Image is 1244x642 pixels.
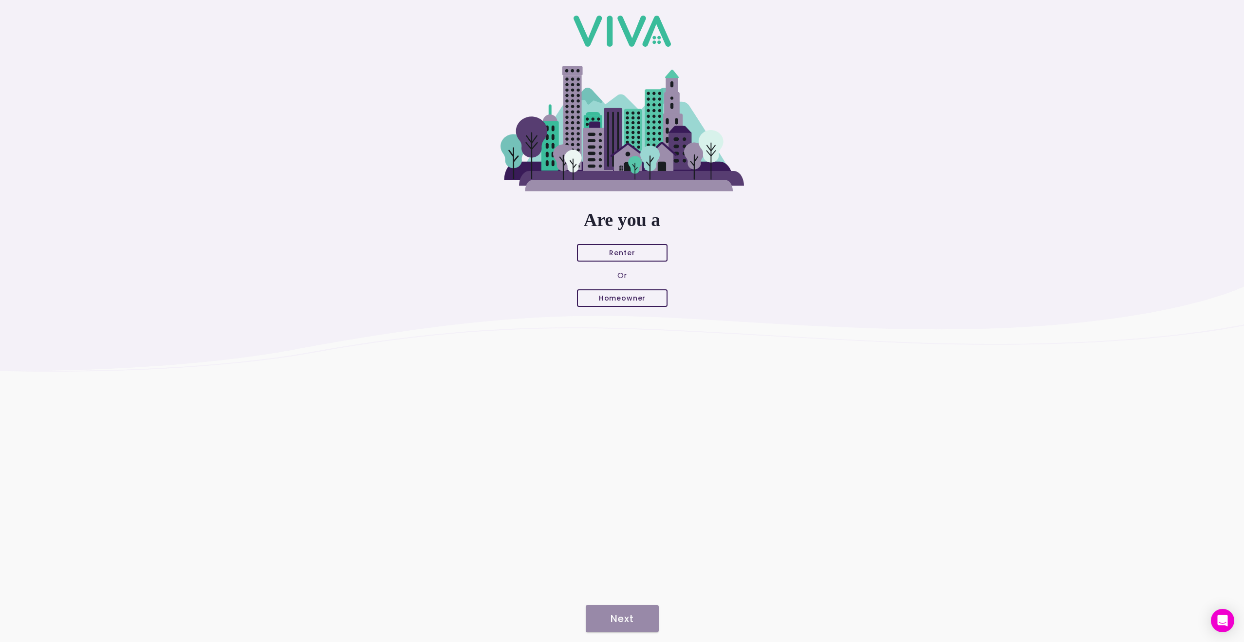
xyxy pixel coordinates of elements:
div: Open Intercom Messenger [1211,609,1234,632]
img: purple-green-cityscape-TmEgpCIU.svg [501,66,744,191]
ion-button: Homeowner [569,289,675,307]
ion-text: Or [617,270,627,281]
h1: Are you a [584,209,661,230]
ion-button: Renter [569,244,675,262]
